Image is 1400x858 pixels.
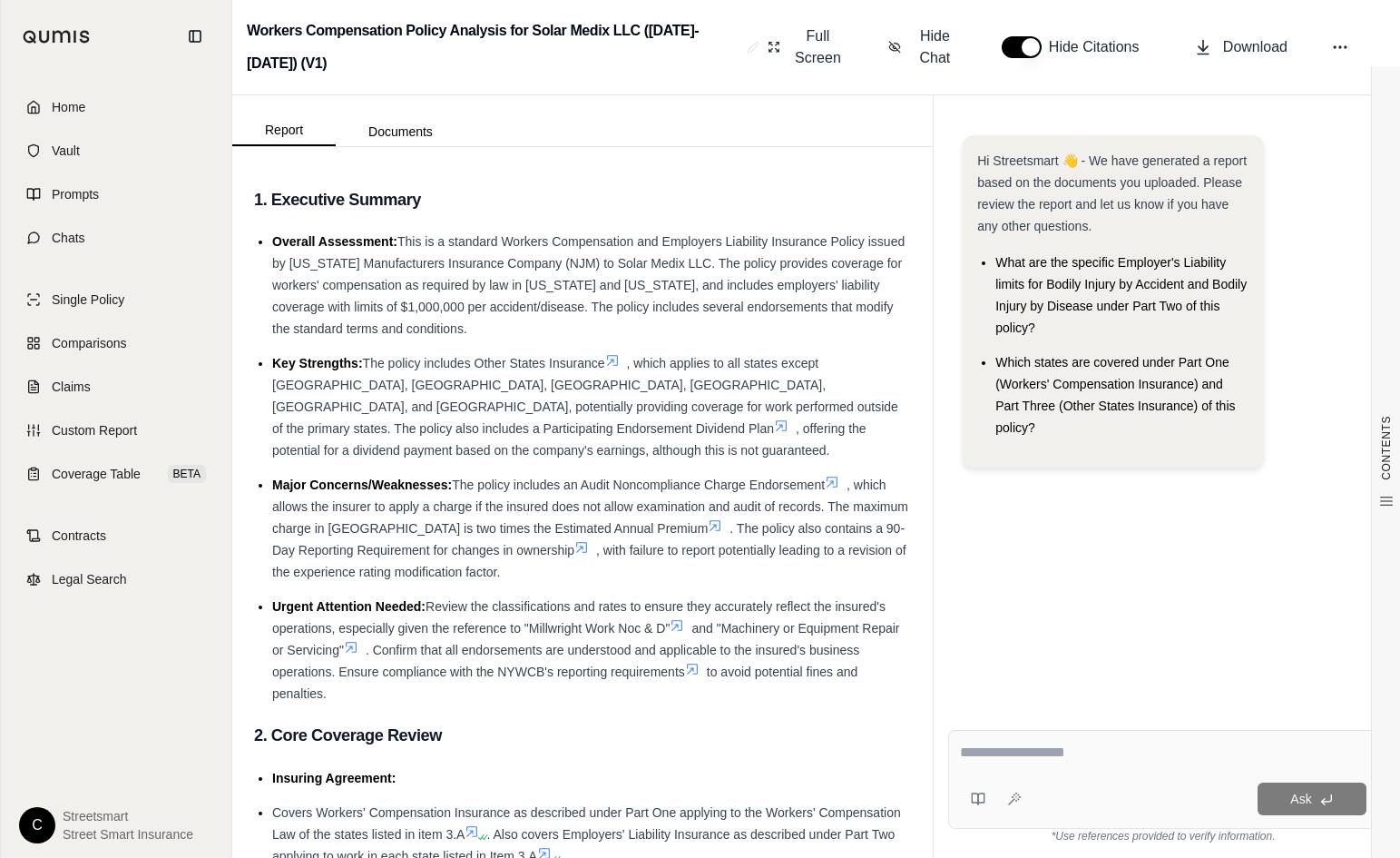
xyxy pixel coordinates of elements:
[452,478,825,492] span: The policy includes an Audit Noncompliance Charge Endorsement
[760,18,852,76] button: Full Screen
[881,18,965,76] button: Hide Chat
[272,356,363,370] span: Key Strengths:
[1258,783,1366,815] button: Ask
[948,829,1378,843] div: *Use references provided to verify information.
[12,131,220,171] a: Vault
[52,334,126,352] span: Comparisons
[52,291,124,309] span: Single Policy
[12,367,220,407] a: Claims
[52,465,141,483] span: Coverage Table
[12,280,220,320] a: Single Policy
[336,117,465,146] button: Documents
[52,185,99,203] span: Prompts
[52,527,106,545] span: Contracts
[272,621,900,657] span: and "Machinery or Equipment Repair or Servicing"
[912,25,958,69] span: Hide Chat
[272,805,901,842] span: Covers Workers' Compensation Insurance as described under Part One applying to the Workers' Compe...
[1187,29,1295,65] button: Download
[977,153,1247,233] span: Hi Streetsmart 👋 - We have generated a report based on the documents you uploaded. Please review ...
[272,599,886,636] span: Review the classifications and rates to ensure they accurately reflect the insured's operations, ...
[1379,416,1394,480] span: CONTENTS
[23,30,91,44] img: Qumis Logo
[272,478,908,536] span: , which allows the insurer to apply a charge if the insured does not allow examination and audit ...
[1049,36,1150,58] span: Hide Citations
[12,454,220,494] a: Coverage TableBETA
[1223,36,1287,58] span: Download
[791,25,844,69] span: Full Screen
[995,255,1247,335] span: What are the specific Employer's Liability limits for Bodily Injury by Accident and Bodily Injury...
[52,378,91,396] span: Claims
[232,115,336,146] button: Report
[1290,792,1311,806] span: Ask
[12,410,220,450] a: Custom Report
[272,543,906,579] span: , with failure to report potentially leading to a revision of the experience rating modification ...
[19,807,55,843] div: C
[168,465,206,483] span: BETA
[272,599,426,614] span: Urgent Attention Needed:
[52,98,85,116] span: Home
[254,183,911,216] h3: 1. Executive Summary
[52,229,85,247] span: Chats
[254,719,911,752] h3: 2. Core Coverage Review
[52,142,80,160] span: Vault
[52,421,137,439] span: Custom Report
[12,323,220,363] a: Comparisons
[363,356,605,370] span: The policy includes Other States Insurance
[272,771,396,785] span: Insuring Agreement:
[272,234,905,336] span: This is a standard Workers Compensation and Employers Liability Insurance Policy issued by [US_ST...
[995,355,1235,435] span: Which states are covered under Part One (Workers' Compensation Insurance) and Part Three (Other S...
[12,559,220,599] a: Legal Search
[12,218,220,258] a: Chats
[63,825,193,843] span: Street Smart Insurance
[272,643,859,679] span: . Confirm that all endorsements are understood and applicable to the insured's business operation...
[52,570,127,588] span: Legal Search
[272,234,397,249] span: Overall Assessment:
[272,478,452,492] span: Major Concerns/Weaknesses:
[181,22,210,51] button: Collapse sidebar
[272,421,866,458] span: , offering the potential for a dividend payment based on the company's earnings, although this is...
[12,87,220,127] a: Home
[63,807,193,825] span: Streetsmart
[12,174,220,214] a: Prompts
[247,15,739,80] h2: Workers Compensation Policy Analysis for Solar Medix LLC ([DATE]-[DATE]) (V1)
[12,516,220,556] a: Contracts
